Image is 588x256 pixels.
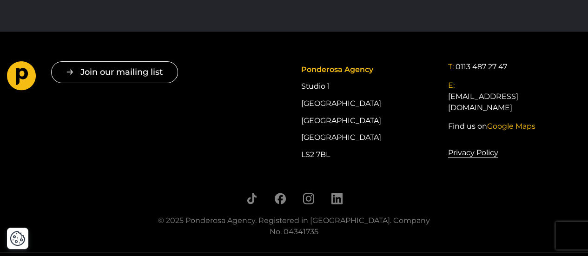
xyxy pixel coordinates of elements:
[448,81,455,90] span: E:
[301,65,373,74] span: Ponderosa Agency
[10,230,26,246] img: Revisit consent button
[487,122,535,131] span: Google Maps
[10,230,26,246] button: Cookie Settings
[448,62,454,71] span: T:
[448,121,535,132] a: Find us onGoogle Maps
[7,61,36,94] a: Go to homepage
[448,91,581,113] a: [EMAIL_ADDRESS][DOMAIN_NAME]
[331,193,343,204] a: Follow us on LinkedIn
[246,193,258,204] a: Follow us on TikTok
[154,215,434,237] div: © 2025 Ponderosa Agency. Registered in [GEOGRAPHIC_DATA]. Company No. 04341735
[51,61,178,83] button: Join our mailing list
[456,61,507,72] a: 0113 487 27 47
[303,193,314,204] a: Follow us on Instagram
[448,147,498,159] a: Privacy Policy
[274,193,286,204] a: Follow us on Facebook
[301,61,434,163] div: Studio 1 [GEOGRAPHIC_DATA] [GEOGRAPHIC_DATA] [GEOGRAPHIC_DATA] LS2 7BL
